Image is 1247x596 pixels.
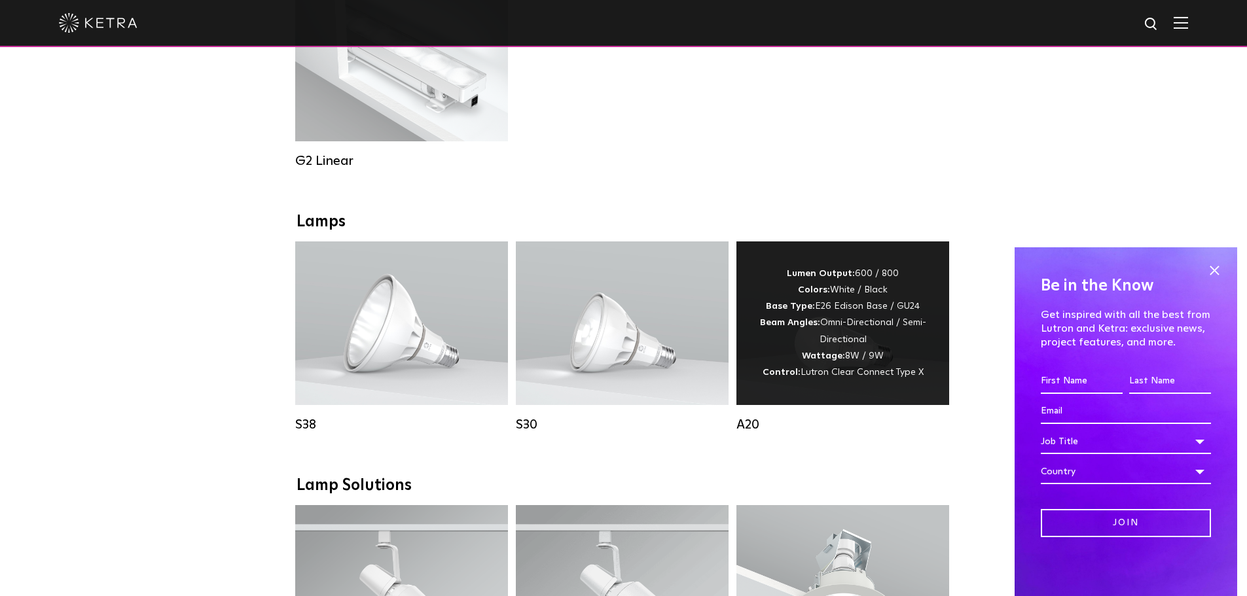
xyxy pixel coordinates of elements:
strong: Beam Angles: [760,318,820,327]
h4: Be in the Know [1041,273,1211,298]
strong: Lumen Output: [787,269,855,278]
div: G2 Linear [295,153,508,169]
div: Lamps [297,213,951,232]
div: 600 / 800 White / Black E26 Edison Base / GU24 Omni-Directional / Semi-Directional 8W / 9W [756,266,930,381]
input: Last Name [1129,369,1211,394]
p: Get inspired with all the best from Lutron and Ketra: exclusive news, project features, and more. [1041,308,1211,349]
img: Hamburger%20Nav.svg [1174,16,1188,29]
input: Join [1041,509,1211,537]
strong: Base Type: [766,302,815,311]
div: Lamp Solutions [297,476,951,495]
span: Lutron Clear Connect Type X [801,368,924,377]
strong: Control: [763,368,801,377]
div: Job Title [1041,429,1211,454]
img: search icon [1144,16,1160,33]
img: ketra-logo-2019-white [59,13,137,33]
div: S38 [295,417,508,432]
div: A20 [736,417,949,432]
strong: Colors: [798,285,830,294]
strong: Wattage: [802,351,845,360]
a: A20 Lumen Output:600 / 800Colors:White / BlackBase Type:E26 Edison Base / GU24Beam Angles:Omni-Di... [736,241,949,432]
div: Country [1041,459,1211,484]
div: S30 [516,417,729,432]
input: First Name [1041,369,1123,394]
a: S30 Lumen Output:1100Colors:White / BlackBase Type:E26 Edison Base / GU24Beam Angles:15° / 25° / ... [516,241,729,432]
a: S38 Lumen Output:1100Colors:White / BlackBase Type:E26 Edison Base / GU24Beam Angles:10° / 25° / ... [295,241,508,432]
input: Email [1041,399,1211,424]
